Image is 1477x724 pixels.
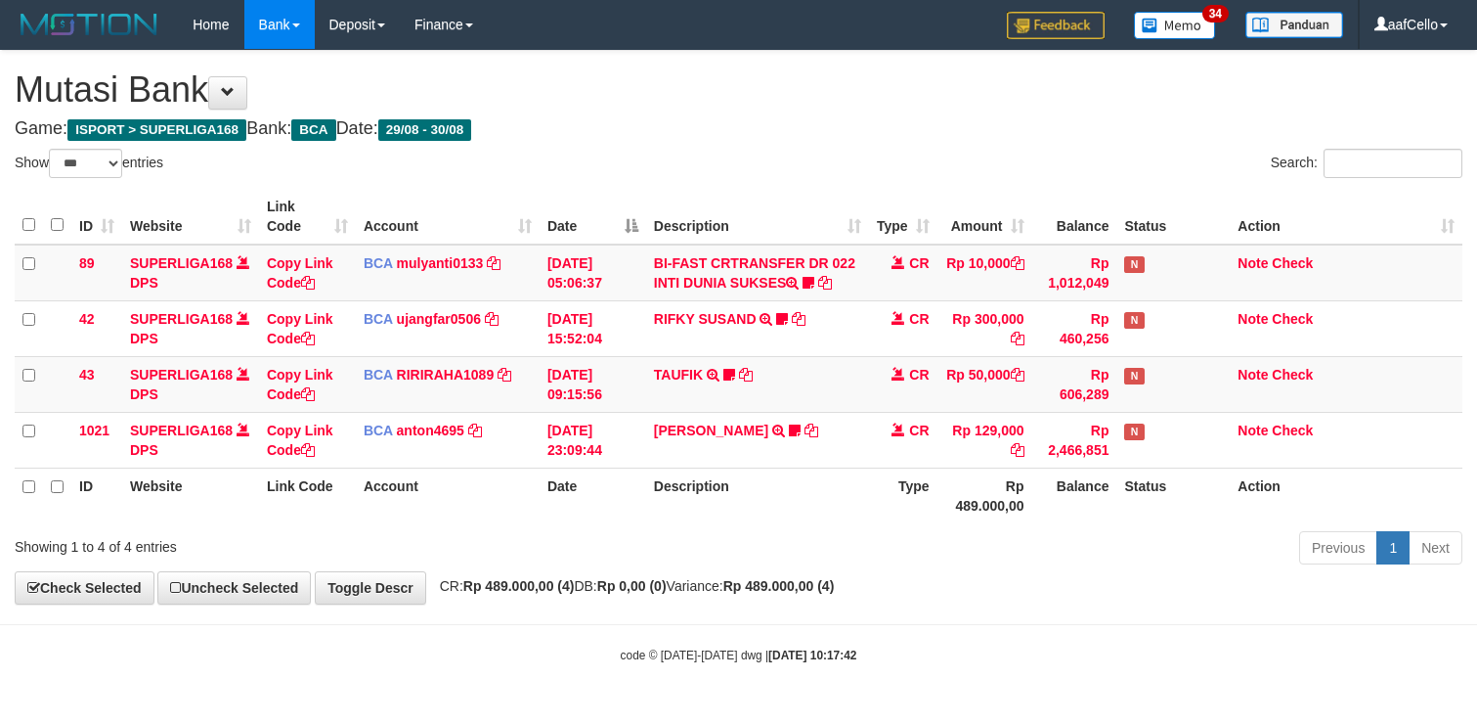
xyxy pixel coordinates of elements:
[937,356,1032,412] td: Rp 50,000
[364,311,393,327] span: BCA
[540,189,646,245] th: Date: activate to sort column descending
[364,255,393,271] span: BCA
[1011,255,1024,271] a: Copy Rp 10,000 to clipboard
[654,311,757,327] a: RIFKY SUSAND
[1245,12,1343,38] img: panduan.png
[909,311,929,327] span: CR
[397,255,484,271] a: mulyanti0133
[1230,189,1462,245] th: Action: activate to sort column ascending
[869,189,937,245] th: Type: activate to sort column ascending
[1032,356,1117,412] td: Rp 606,289
[540,412,646,468] td: [DATE] 23:09:44
[654,367,703,383] a: TAUFIK
[1032,468,1117,523] th: Balance
[1238,367,1268,383] a: Note
[487,255,500,271] a: Copy mulyanti0133 to clipboard
[1124,256,1144,273] span: Has Note
[15,119,1462,139] h4: Game: Bank: Date:
[463,578,575,594] strong: Rp 489.000,00 (4)
[909,423,929,438] span: CR
[291,119,335,141] span: BCA
[739,367,753,383] a: Copy TAUFIK to clipboard
[937,245,1032,301] td: Rp 10,000
[397,423,464,438] a: anton4695
[267,423,333,458] a: Copy Link Code
[130,423,233,438] a: SUPERLIGA168
[397,311,481,327] a: ujangfar0506
[1116,189,1230,245] th: Status
[768,649,856,662] strong: [DATE] 10:17:42
[646,189,869,245] th: Description: activate to sort column ascending
[804,423,818,438] a: Copy SRI BASUKI to clipboard
[430,578,835,594] span: CR: DB: Variance:
[621,649,857,662] small: code © [DATE]-[DATE] dwg |
[597,578,667,594] strong: Rp 0,00 (0)
[792,311,805,327] a: Copy RIFKY SUSAND to clipboard
[909,367,929,383] span: CR
[397,367,495,383] a: RIRIRAHA1089
[356,189,540,245] th: Account: activate to sort column ascending
[1324,149,1462,178] input: Search:
[15,529,601,557] div: Showing 1 to 4 of 4 entries
[157,571,311,605] a: Uncheck Selected
[79,311,95,327] span: 42
[122,412,259,468] td: DPS
[1032,300,1117,356] td: Rp 460,256
[818,275,832,291] a: Copy BI-FAST CRTRANSFER DR 022 INTI DUNIA SUKSES to clipboard
[1011,367,1024,383] a: Copy Rp 50,000 to clipboard
[122,189,259,245] th: Website: activate to sort column ascending
[1011,442,1024,458] a: Copy Rp 129,000 to clipboard
[71,189,122,245] th: ID: activate to sort column ascending
[468,423,482,438] a: Copy anton4695 to clipboard
[937,468,1032,523] th: Rp 489.000,00
[1272,423,1313,438] a: Check
[1032,189,1117,245] th: Balance
[1271,149,1462,178] label: Search:
[122,245,259,301] td: DPS
[1124,368,1144,385] span: Has Note
[15,571,154,605] a: Check Selected
[654,423,768,438] a: [PERSON_NAME]
[1272,255,1313,271] a: Check
[130,255,233,271] a: SUPERLIGA168
[1238,311,1268,327] a: Note
[364,423,393,438] span: BCA
[1124,312,1144,329] span: Has Note
[909,255,929,271] span: CR
[1299,531,1377,565] a: Previous
[1272,311,1313,327] a: Check
[1272,367,1313,383] a: Check
[1409,531,1462,565] a: Next
[378,119,472,141] span: 29/08 - 30/08
[1011,331,1024,346] a: Copy Rp 300,000 to clipboard
[1238,255,1268,271] a: Note
[267,311,333,346] a: Copy Link Code
[15,70,1462,110] h1: Mutasi Bank
[646,245,869,301] td: BI-FAST CRTRANSFER DR 022 INTI DUNIA SUKSES
[1032,245,1117,301] td: Rp 1,012,049
[1202,5,1229,23] span: 34
[869,468,937,523] th: Type
[1116,468,1230,523] th: Status
[49,149,122,178] select: Showentries
[937,412,1032,468] td: Rp 129,000
[79,367,95,383] span: 43
[1134,12,1216,39] img: Button%20Memo.svg
[130,367,233,383] a: SUPERLIGA168
[15,149,163,178] label: Show entries
[67,119,246,141] span: ISPORT > SUPERLIGA168
[540,468,646,523] th: Date
[1238,423,1268,438] a: Note
[540,245,646,301] td: [DATE] 05:06:37
[540,300,646,356] td: [DATE] 15:52:04
[723,578,835,594] strong: Rp 489.000,00 (4)
[122,468,259,523] th: Website
[71,468,122,523] th: ID
[79,255,95,271] span: 89
[1230,468,1462,523] th: Action
[259,189,356,245] th: Link Code: activate to sort column ascending
[79,423,109,438] span: 1021
[122,300,259,356] td: DPS
[259,468,356,523] th: Link Code
[364,367,393,383] span: BCA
